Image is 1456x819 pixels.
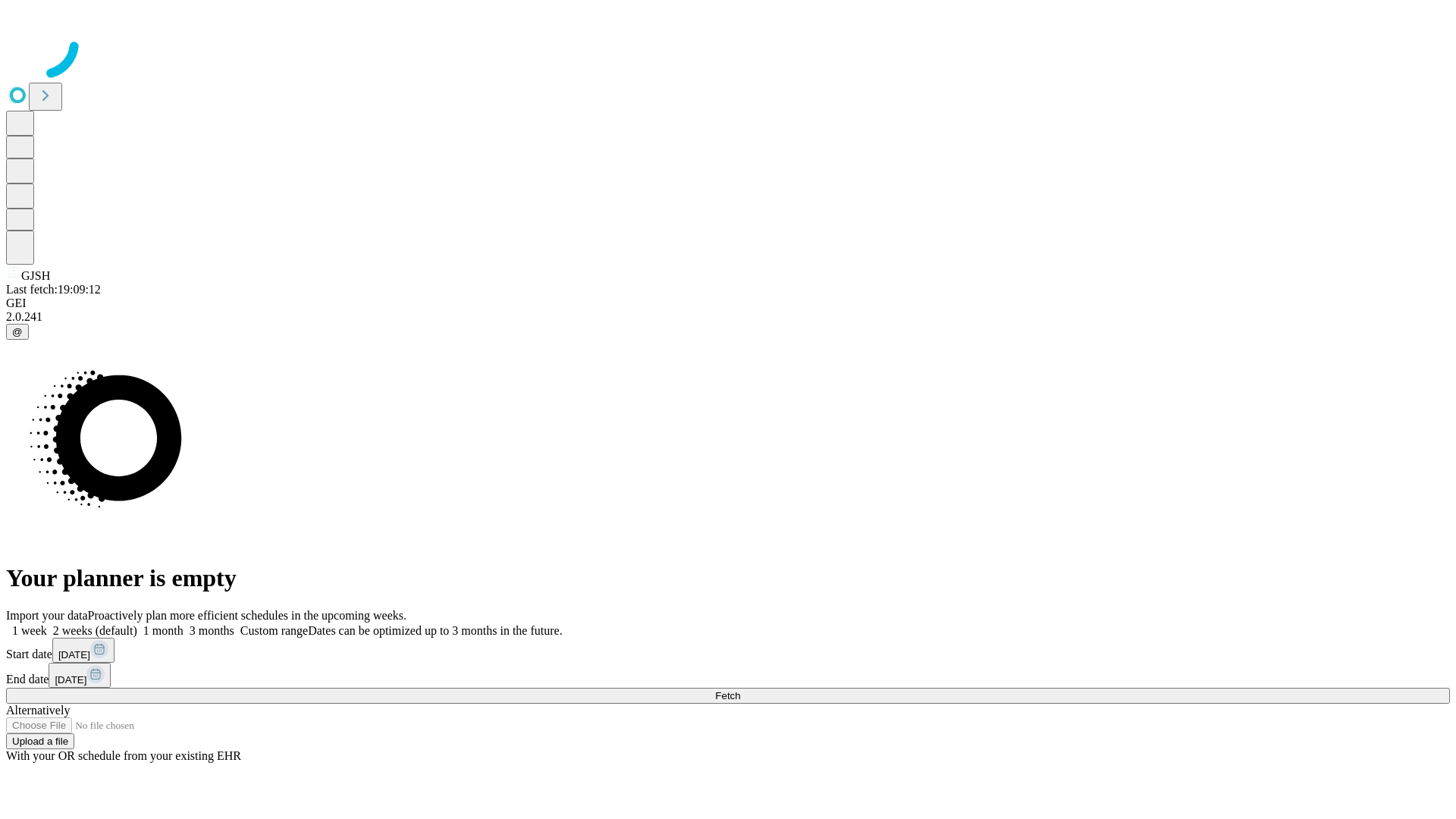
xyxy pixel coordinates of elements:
[715,690,740,701] span: Fetch
[190,624,234,637] span: 3 months
[6,733,74,749] button: Upload a file
[6,749,241,762] span: With your OR schedule from your existing EHR
[6,310,1450,324] div: 2.0.241
[49,663,111,688] button: [DATE]
[6,638,1450,663] div: Start date
[6,297,1450,310] div: GEI
[52,638,115,663] button: [DATE]
[58,649,90,661] span: [DATE]
[6,663,1450,688] div: End date
[308,624,562,637] span: Dates can be optimized up to 3 months in the future.
[53,624,137,637] span: 2 weeks (default)
[12,326,23,337] span: @
[6,283,101,296] span: Last fetch: 19:09:12
[12,624,47,637] span: 1 week
[240,624,308,637] span: Custom range
[88,609,406,622] span: Proactively plan more efficient schedules in the upcoming weeks.
[6,324,29,340] button: @
[6,564,1450,592] h1: Your planner is empty
[6,609,88,622] span: Import your data
[21,269,50,282] span: GJSH
[55,674,86,686] span: [DATE]
[143,624,184,637] span: 1 month
[6,688,1450,704] button: Fetch
[6,704,70,717] span: Alternatively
